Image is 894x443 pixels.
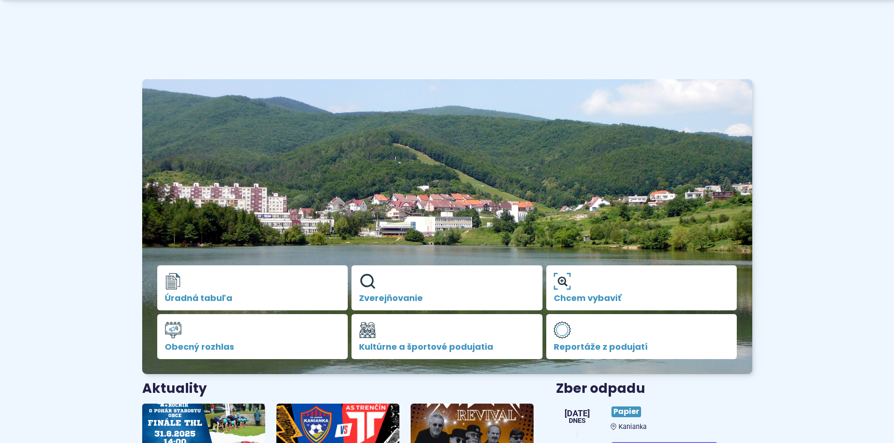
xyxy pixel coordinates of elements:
[351,314,543,359] a: Kultúrne a športové podujatia
[556,382,752,396] h3: Zber odpadu
[165,342,341,352] span: Obecný rozhlas
[157,314,348,359] a: Obecný rozhlas
[351,265,543,310] a: Zverejňovanie
[565,409,590,418] span: [DATE]
[611,406,641,417] span: Papier
[359,293,535,303] span: Zverejňovanie
[619,423,647,431] span: Kanianka
[554,293,730,303] span: Chcem vybaviť
[157,265,348,310] a: Úradná tabuľa
[165,293,341,303] span: Úradná tabuľa
[142,382,207,396] h3: Aktuality
[565,418,590,424] span: Dnes
[546,265,737,310] a: Chcem vybaviť
[546,314,737,359] a: Reportáže z podujatí
[556,403,752,431] a: Papier Kanianka [DATE] Dnes
[554,342,730,352] span: Reportáže z podujatí
[359,342,535,352] span: Kultúrne a športové podujatia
